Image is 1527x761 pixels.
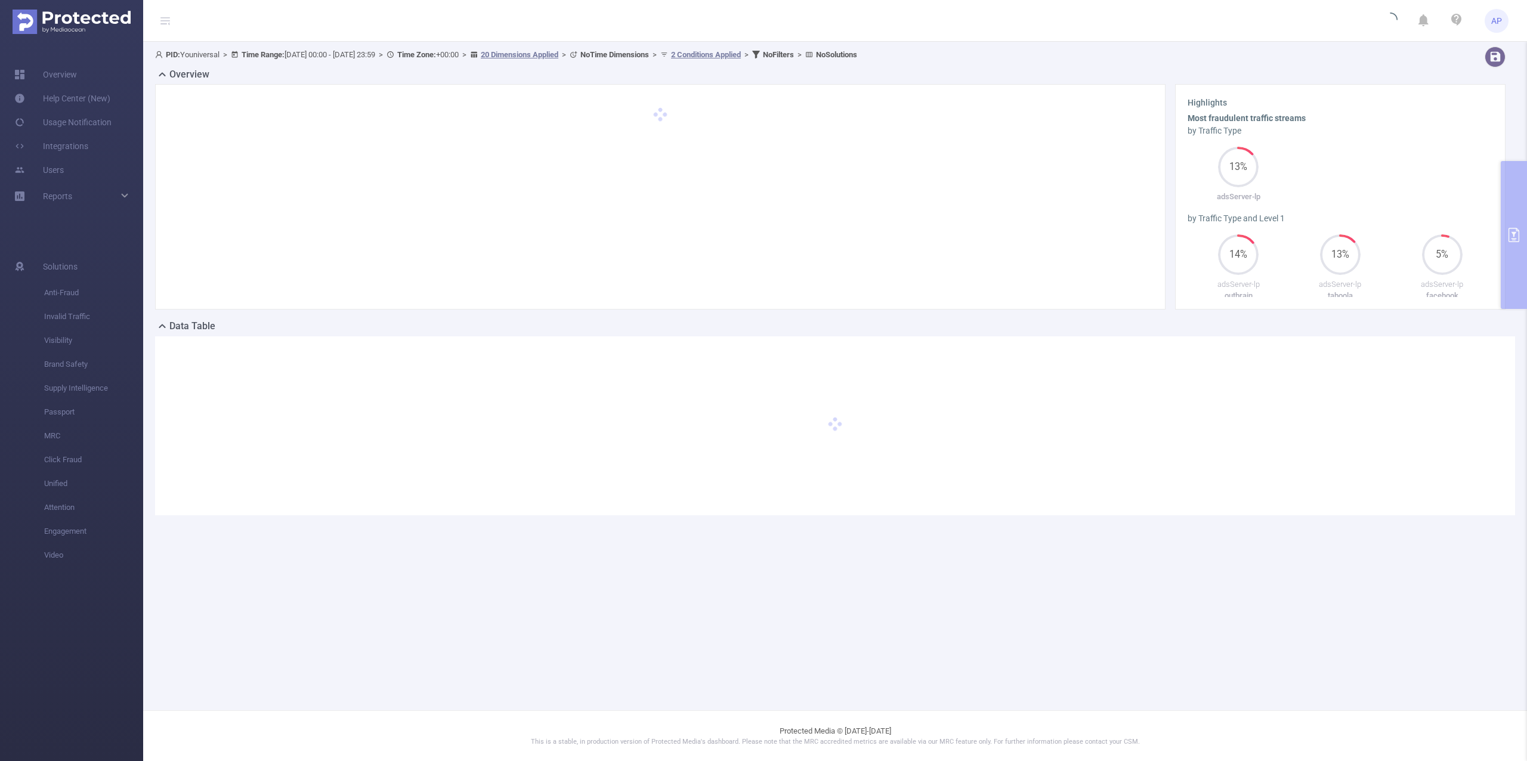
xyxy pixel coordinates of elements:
[169,67,209,82] h2: Overview
[1188,125,1493,137] div: by Traffic Type
[44,400,143,424] span: Passport
[173,737,1497,747] p: This is a stable, in production version of Protected Media's dashboard. Please note that the MRC ...
[44,329,143,352] span: Visibility
[1422,250,1463,259] span: 5%
[558,50,570,59] span: >
[1188,113,1306,123] b: Most fraudulent traffic streams
[649,50,660,59] span: >
[44,305,143,329] span: Invalid Traffic
[14,158,64,182] a: Users
[1218,250,1259,259] span: 14%
[1188,212,1493,225] div: by Traffic Type and Level 1
[155,50,857,59] span: Youniversal [DATE] 00:00 - [DATE] 23:59 +00:00
[220,50,231,59] span: >
[1491,9,1502,33] span: AP
[14,134,88,158] a: Integrations
[397,50,436,59] b: Time Zone:
[44,424,143,448] span: MRC
[375,50,387,59] span: >
[1290,290,1392,302] p: taboola
[14,63,77,86] a: Overview
[44,496,143,519] span: Attention
[794,50,805,59] span: >
[1391,279,1493,290] p: adsServer-lp
[44,543,143,567] span: Video
[1218,162,1259,172] span: 13%
[242,50,285,59] b: Time Range:
[459,50,470,59] span: >
[1391,290,1493,302] p: facebook
[166,50,180,59] b: PID:
[14,110,112,134] a: Usage Notification
[1383,13,1398,29] i: icon: loading
[1188,97,1493,109] h3: Highlights
[1188,191,1290,203] p: adsServer-lp
[44,519,143,543] span: Engagement
[1290,279,1392,290] p: adsServer-lp
[580,50,649,59] b: No Time Dimensions
[481,50,558,59] u: 20 Dimensions Applied
[671,50,741,59] u: 2 Conditions Applied
[13,10,131,34] img: Protected Media
[816,50,857,59] b: No Solutions
[1188,290,1290,302] p: outbrain
[44,448,143,472] span: Click Fraud
[44,281,143,305] span: Anti-Fraud
[741,50,752,59] span: >
[169,319,215,333] h2: Data Table
[43,191,72,201] span: Reports
[14,86,110,110] a: Help Center (New)
[143,710,1527,761] footer: Protected Media © [DATE]-[DATE]
[44,376,143,400] span: Supply Intelligence
[763,50,794,59] b: No Filters
[44,472,143,496] span: Unified
[43,184,72,208] a: Reports
[155,51,166,58] i: icon: user
[44,352,143,376] span: Brand Safety
[1320,250,1361,259] span: 13%
[1188,279,1290,290] p: adsServer-lp
[43,255,78,279] span: Solutions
